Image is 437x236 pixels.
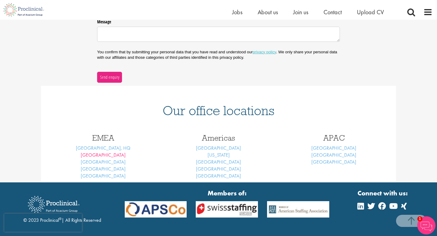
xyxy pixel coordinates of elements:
[311,159,356,165] a: [GEOGRAPHIC_DATA]
[196,145,241,151] a: [GEOGRAPHIC_DATA]
[417,216,435,234] img: Chatbot
[125,188,330,198] strong: Members of:
[357,188,409,198] strong: Connect with us:
[23,192,84,217] img: Proclinical Recruitment
[258,8,278,16] a: About us
[232,8,242,16] a: Jobs
[165,134,272,142] h3: Americas
[23,191,101,224] div: © 2023 Proclinical | All Rights Reserved
[97,49,340,60] p: You confirm that by submitting your personal data that you have read and understood our . We only...
[253,50,276,54] a: privacy policy
[120,201,191,218] img: APSCo
[81,159,126,165] a: [GEOGRAPHIC_DATA]
[417,216,422,221] span: 1
[311,145,356,151] a: [GEOGRAPHIC_DATA]
[281,134,387,142] h3: APAC
[196,159,241,165] a: [GEOGRAPHIC_DATA]
[81,166,126,172] a: [GEOGRAPHIC_DATA]
[293,8,308,16] a: Join us
[208,152,230,158] a: [US_STATE]
[4,214,82,232] iframe: reCAPTCHA
[97,72,122,83] button: Send enquiry
[191,201,263,218] img: APSCo
[196,173,241,179] a: [GEOGRAPHIC_DATA]
[324,8,342,16] a: Contact
[76,145,130,151] a: [GEOGRAPHIC_DATA], HQ
[196,166,241,172] a: [GEOGRAPHIC_DATA]
[97,17,340,25] label: Message
[311,152,356,158] a: [GEOGRAPHIC_DATA]
[357,8,384,16] a: Upload CV
[81,152,126,158] a: [GEOGRAPHIC_DATA]
[81,173,126,179] a: [GEOGRAPHIC_DATA]
[263,201,334,218] img: APSCo
[50,104,387,117] h1: Our office locations
[100,74,120,81] span: Send enquiry
[50,134,156,142] h3: EMEA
